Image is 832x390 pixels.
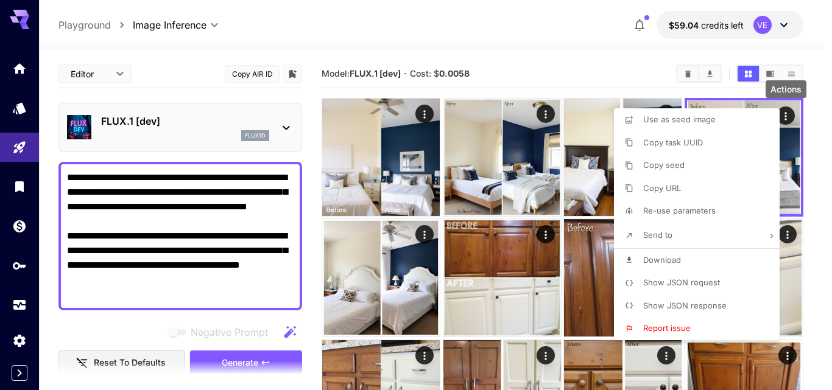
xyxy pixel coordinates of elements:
[643,160,685,170] span: Copy seed
[643,114,716,124] span: Use as seed image
[643,183,681,193] span: Copy URL
[643,277,720,287] span: Show JSON request
[643,323,691,333] span: Report issue
[643,206,716,215] span: Re-use parameters
[766,80,806,98] div: Actions
[643,255,681,265] span: Download
[643,138,703,147] span: Copy task UUID
[643,301,727,310] span: Show JSON response
[643,230,672,240] span: Send to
